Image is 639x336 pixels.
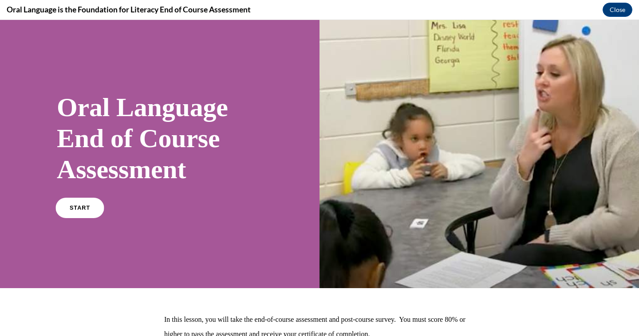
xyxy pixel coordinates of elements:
[70,185,90,191] span: START
[7,4,251,15] h4: Oral Language is the Foundation for Literacy End of Course Assessment
[57,72,263,165] h1: Oral Language End of Course Assessment
[603,3,632,17] button: Close
[55,178,104,198] a: START
[164,292,475,321] p: In this lesson, you will take the end-of-course assessment and post-course survey. You must score...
